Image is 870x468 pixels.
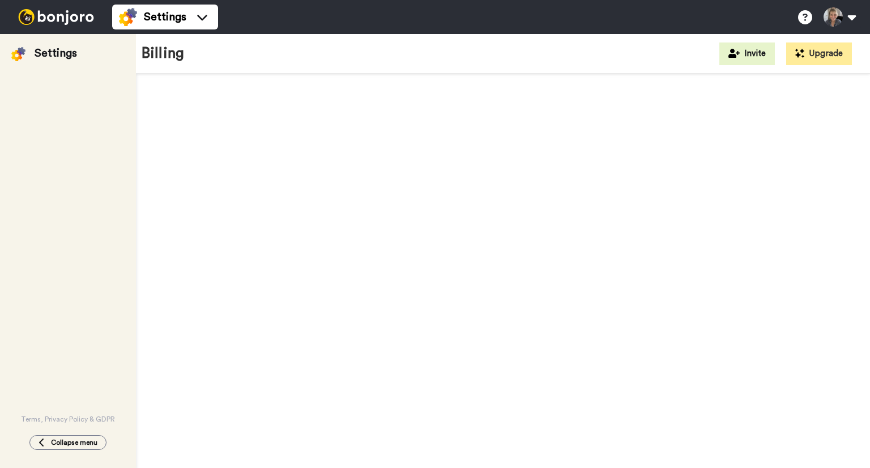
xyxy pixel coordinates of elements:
[144,9,186,25] span: Settings
[119,8,137,26] img: settings-colored.svg
[51,438,97,447] span: Collapse menu
[786,42,852,65] button: Upgrade
[14,9,99,25] img: bj-logo-header-white.svg
[29,435,106,450] button: Collapse menu
[719,42,775,65] button: Invite
[35,45,77,61] div: Settings
[142,45,184,62] h1: Billing
[11,47,25,61] img: settings-colored.svg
